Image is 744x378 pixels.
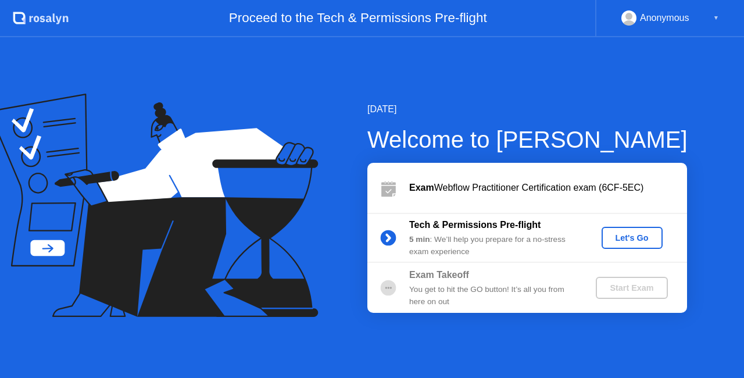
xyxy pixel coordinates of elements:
b: Tech & Permissions Pre-flight [409,220,541,230]
div: Anonymous [640,10,689,26]
div: Start Exam [600,283,663,293]
div: You get to hit the GO button! It’s all you from here on out [409,284,577,308]
div: : We’ll help you prepare for a no-stress exam experience [409,234,577,258]
b: 5 min [409,235,430,244]
b: Exam Takeoff [409,270,469,280]
button: Let's Go [602,227,663,249]
div: Welcome to [PERSON_NAME] [367,122,688,157]
div: ▼ [713,10,719,26]
div: Let's Go [606,233,658,243]
div: Webflow Practitioner Certification exam (6CF-5EC) [409,181,687,195]
div: [DATE] [367,102,688,116]
button: Start Exam [596,277,667,299]
b: Exam [409,183,434,192]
